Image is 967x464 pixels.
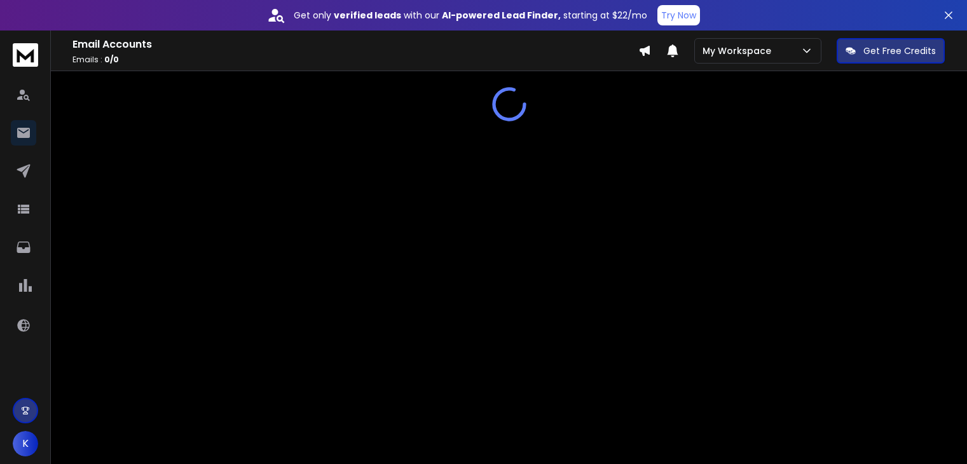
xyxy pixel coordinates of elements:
img: logo [13,43,38,67]
strong: verified leads [334,9,401,22]
button: K [13,431,38,456]
p: Emails : [72,55,638,65]
p: Get only with our starting at $22/mo [294,9,647,22]
strong: AI-powered Lead Finder, [442,9,561,22]
p: Try Now [661,9,696,22]
button: Try Now [657,5,700,25]
p: My Workspace [703,44,776,57]
button: Get Free Credits [837,38,945,64]
span: 0 / 0 [104,54,119,65]
h1: Email Accounts [72,37,638,52]
p: Get Free Credits [863,44,936,57]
